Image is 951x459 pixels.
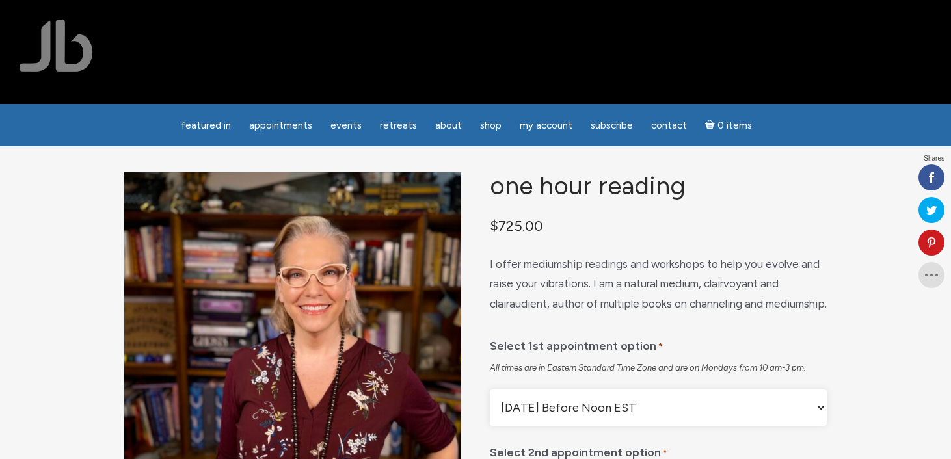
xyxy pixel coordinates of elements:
span: My Account [520,120,572,131]
label: Select 1st appointment option [490,330,663,358]
span: featured in [181,120,231,131]
div: All times are in Eastern Standard Time Zone and are on Mondays from 10 am-3 pm. [490,362,827,374]
a: Shop [472,113,509,138]
a: Cart0 items [697,112,760,138]
a: Subscribe [583,113,641,138]
i: Cart [705,120,717,131]
a: My Account [512,113,580,138]
span: Appointments [249,120,312,131]
span: I offer mediumship readings and workshops to help you evolve and raise your vibrations. I am a na... [490,257,827,310]
img: Jamie Butler. The Everyday Medium [20,20,93,72]
span: Subscribe [591,120,633,131]
span: About [435,120,462,131]
a: Appointments [241,113,320,138]
a: About [427,113,470,138]
span: $ [490,217,498,234]
span: 0 items [717,121,752,131]
span: Events [330,120,362,131]
a: featured in [173,113,239,138]
a: Contact [643,113,695,138]
span: Retreats [380,120,417,131]
a: Events [323,113,369,138]
span: Contact [651,120,687,131]
a: Retreats [372,113,425,138]
h1: One Hour Reading [490,172,827,200]
bdi: 725.00 [490,217,543,234]
span: Shop [480,120,502,131]
span: Shares [924,155,944,162]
